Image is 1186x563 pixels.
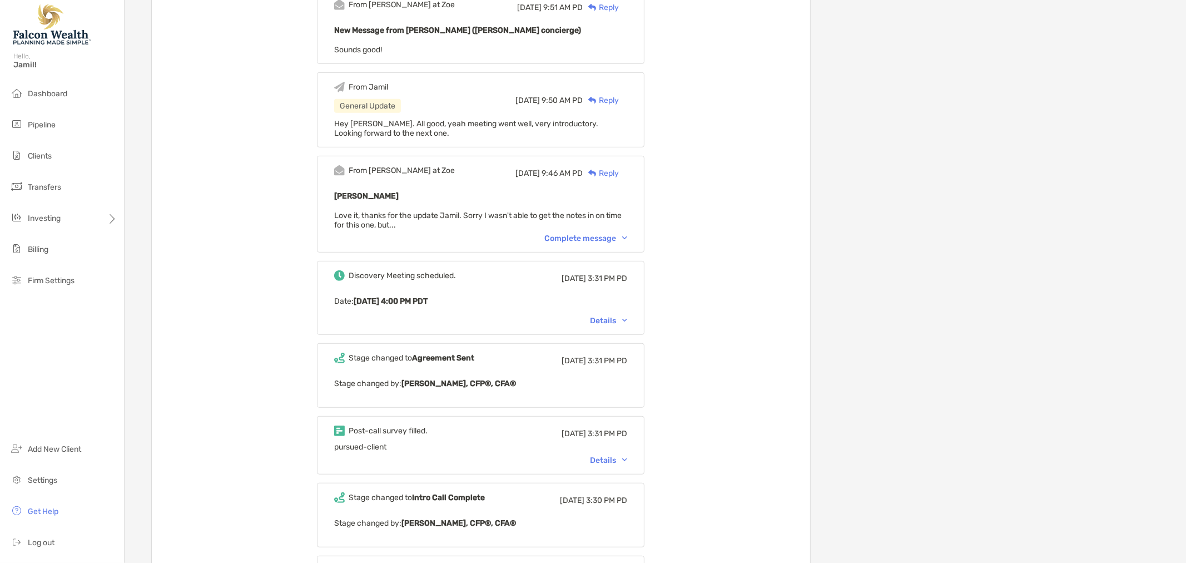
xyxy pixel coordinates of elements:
img: Chevron icon [622,319,627,322]
span: [DATE] [560,496,584,505]
div: Post-call survey filled. [349,426,428,436]
img: pipeline icon [10,117,23,131]
b: [PERSON_NAME] [334,191,399,201]
span: Love it, thanks for the update Jamil. Sorry I wasn't able to get the notes in on time for this on... [334,211,622,230]
span: pursued-client [334,442,386,452]
b: [PERSON_NAME], CFP®, CFA® [401,379,516,388]
img: Reply icon [588,97,597,104]
b: Intro Call Complete [412,493,485,502]
span: 9:50 AM PD [542,96,583,105]
img: dashboard icon [10,86,23,100]
span: 3:30 PM PD [586,496,627,505]
img: Event icon [334,426,345,436]
img: Event icon [334,82,345,92]
img: get-help icon [10,504,23,517]
img: firm-settings icon [10,273,23,287]
span: 9:46 AM PD [542,169,583,178]
span: Get Help [28,507,58,516]
span: Dashboard [28,89,67,98]
b: New Message from [PERSON_NAME] ([PERSON_NAME] concierge) [334,26,581,35]
span: [DATE] [515,96,540,105]
img: billing icon [10,242,23,255]
b: [PERSON_NAME], CFP®, CFA® [401,518,516,528]
img: Event icon [334,492,345,503]
div: General Update [334,99,401,113]
span: 3:31 PM PD [588,429,627,438]
img: transfers icon [10,180,23,193]
div: Stage changed to [349,353,474,363]
span: [DATE] [562,429,586,438]
span: 3:31 PM PD [588,356,627,366]
div: Reply [583,95,619,106]
div: Discovery Meeting scheduled. [349,271,456,280]
span: Clients [28,151,52,161]
span: Billing [28,245,48,254]
img: logout icon [10,535,23,549]
img: clients icon [10,149,23,162]
span: Settings [28,476,57,485]
span: 3:31 PM PD [588,274,627,283]
img: investing icon [10,211,23,224]
p: Date : [334,294,627,308]
img: Event icon [334,270,345,281]
span: Hey [PERSON_NAME]. All good, yeah meeting went well, very introductory. Looking forward to the ne... [334,119,598,138]
img: Event icon [334,353,345,363]
b: Agreement Sent [412,353,474,363]
div: Reply [583,167,619,179]
div: Complete message [544,234,627,243]
img: settings icon [10,473,23,486]
img: Falcon Wealth Planning Logo [13,4,91,45]
span: [DATE] [517,3,542,12]
img: Event icon [334,165,345,176]
p: Stage changed by: [334,377,627,391]
img: Chevron icon [622,458,627,462]
span: Add New Client [28,445,81,454]
div: Details [590,316,627,325]
span: [DATE] [515,169,540,178]
div: From Jamil [349,82,388,92]
div: From [PERSON_NAME] at Zoe [349,166,455,175]
img: Reply icon [588,4,597,11]
span: Jamil! [13,60,117,70]
img: Reply icon [588,170,597,177]
b: [DATE] 4:00 PM PDT [354,297,428,306]
span: [DATE] [562,356,586,366]
span: Firm Settings [28,276,75,285]
img: Chevron icon [622,236,627,240]
span: Pipeline [28,120,56,130]
span: Log out [28,538,54,547]
span: 9:51 AM PD [543,3,583,12]
span: Sounds good! [334,45,382,55]
span: [DATE] [562,274,586,283]
img: add_new_client icon [10,442,23,455]
div: Details [590,456,627,465]
span: Transfers [28,182,61,192]
div: Stage changed to [349,493,485,502]
p: Stage changed by: [334,516,627,530]
div: Reply [583,2,619,13]
span: Investing [28,214,61,223]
